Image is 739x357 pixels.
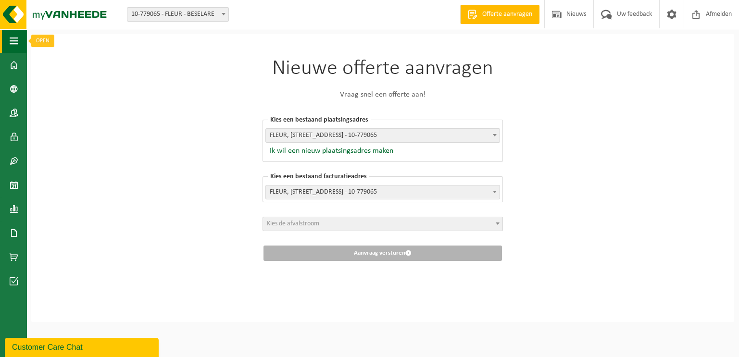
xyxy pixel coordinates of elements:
span: FLEUR, PROOSTDIESTRAAT 17, BESELARE, 0460.219.369 - 10-779065 [265,185,500,199]
iframe: chat widget [5,336,161,357]
span: FLEUR, PROOSTDIESTRAAT 17, BESELARE - 10-779065 [266,129,500,142]
span: Kies de afvalstroom [267,220,319,227]
p: Vraag snel een offerte aan! [263,89,503,100]
button: Ik wil een nieuw plaatsingsadres maken [265,146,393,156]
span: FLEUR, PROOSTDIESTRAAT 17, BESELARE - 10-779065 [265,128,500,143]
a: Offerte aanvragen [460,5,539,24]
span: Offerte aanvragen [480,10,535,19]
span: Kies een bestaand facturatieadres [268,173,369,180]
span: 10-779065 - FLEUR - BESELARE [127,8,228,21]
button: Aanvraag versturen [263,246,502,261]
span: Kies een bestaand plaatsingsadres [268,116,371,123]
span: FLEUR, PROOSTDIESTRAAT 17, BESELARE, 0460.219.369 - 10-779065 [266,185,500,199]
span: 10-779065 - FLEUR - BESELARE [127,7,229,22]
h1: Nieuwe offerte aanvragen [263,58,503,79]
